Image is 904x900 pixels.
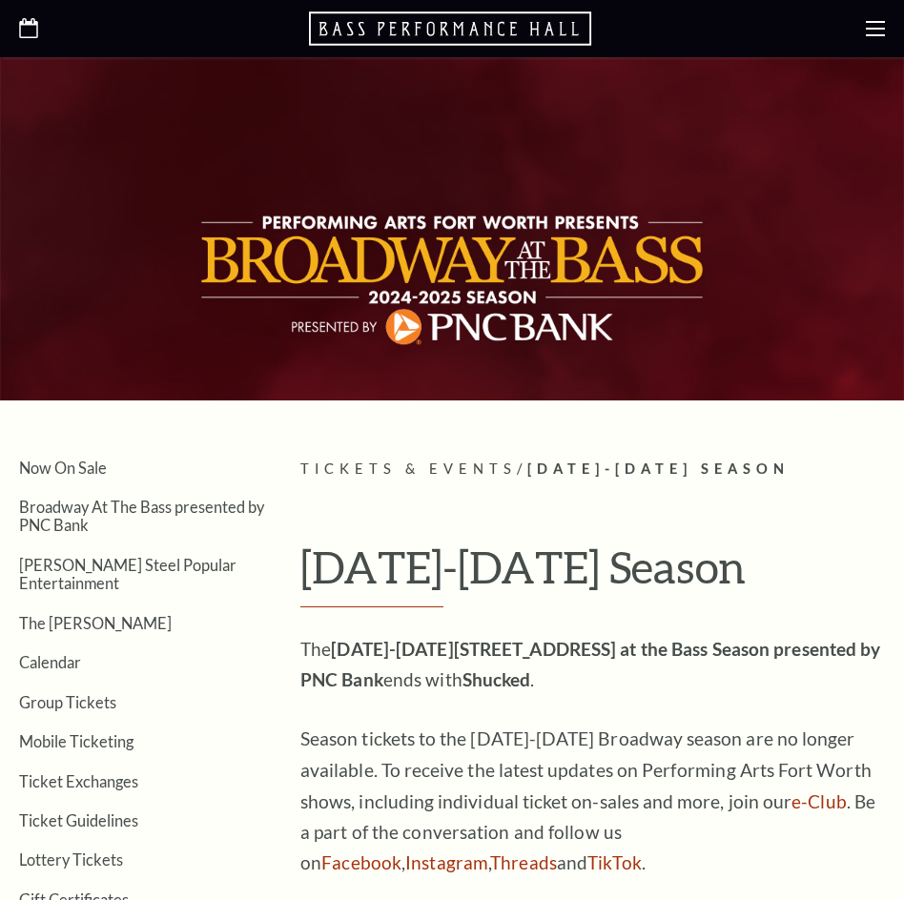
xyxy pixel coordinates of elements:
[19,811,138,829] a: Ticket Guidelines
[527,460,790,477] span: [DATE]-[DATE] Season
[19,556,236,592] a: [PERSON_NAME] Steel Popular Entertainment
[791,790,847,812] a: e-Club
[462,668,531,690] strong: Shucked
[300,458,885,481] p: /
[490,851,557,873] a: Threads
[321,851,401,873] a: Facebook
[19,850,123,869] a: Lottery Tickets
[19,498,264,534] a: Broadway At The Bass presented by PNC Bank
[19,614,172,632] a: The [PERSON_NAME]
[405,851,488,873] a: Instagram
[642,851,646,873] span: .
[19,772,138,790] a: Ticket Exchanges
[19,732,134,750] a: Mobile Ticketing
[300,724,885,878] p: . Be a part of the conversation and follow us on , , and
[300,727,872,811] span: Season tickets to the [DATE]-[DATE] Broadway season are no longer available. To receive the lates...
[300,542,885,607] h1: [DATE]-[DATE] Season
[587,851,642,873] a: TikTok
[19,653,81,671] a: Calendar
[300,638,880,690] strong: [DATE]-[DATE][STREET_ADDRESS] at the Bass Season presented by PNC Bank
[19,693,116,711] a: Group Tickets
[19,459,107,477] a: Now On Sale
[300,634,885,695] p: The ends with .
[300,460,517,477] span: Tickets & Events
